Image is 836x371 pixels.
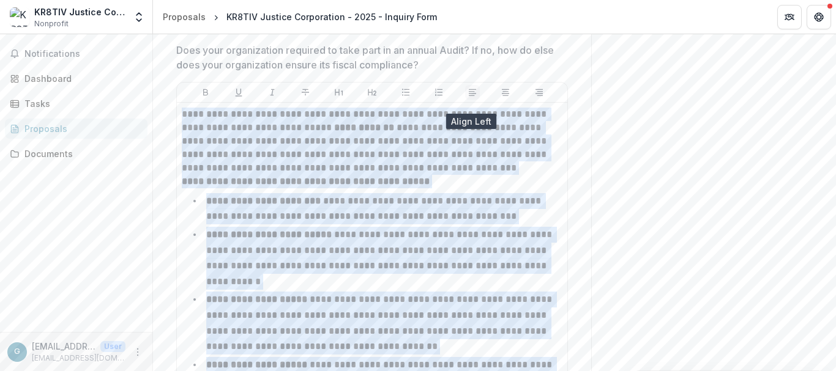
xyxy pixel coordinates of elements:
button: Partners [777,5,802,29]
button: Align Left [465,85,480,100]
span: Nonprofit [34,18,69,29]
p: User [100,341,125,352]
div: grants@kr8tivjustice.org [14,348,20,356]
div: KR8TIV Justice Corporation - 2025 - Inquiry Form [226,10,437,23]
div: Tasks [24,97,138,110]
nav: breadcrumb [158,8,442,26]
button: Heading 1 [332,85,346,100]
a: Tasks [5,94,147,114]
a: Dashboard [5,68,147,89]
button: More [130,345,145,359]
div: Proposals [24,122,138,135]
a: Proposals [158,8,211,26]
div: Documents [24,147,138,160]
button: Strike [298,85,313,100]
button: Heading 2 [365,85,379,100]
span: Notifications [24,49,143,59]
button: Underline [231,85,246,100]
button: Align Right [532,85,547,100]
button: Bullet List [398,85,413,100]
div: KR8TIV Justice Corporation [34,6,125,18]
p: [EMAIL_ADDRESS][DOMAIN_NAME] [32,353,125,364]
p: [EMAIL_ADDRESS][DOMAIN_NAME] [32,340,95,353]
img: KR8TIV Justice Corporation [10,7,29,27]
p: Does your organization required to take part in an annual Audit? If no, how do else does your org... [176,43,561,72]
div: Dashboard [24,72,138,85]
button: Align Center [498,85,513,100]
button: Bold [198,85,213,100]
button: Open entity switcher [130,5,147,29]
button: Ordered List [431,85,446,100]
a: Proposals [5,119,147,139]
button: Italicize [265,85,280,100]
button: Get Help [807,5,831,29]
button: Notifications [5,44,147,64]
a: Documents [5,144,147,164]
div: Proposals [163,10,206,23]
